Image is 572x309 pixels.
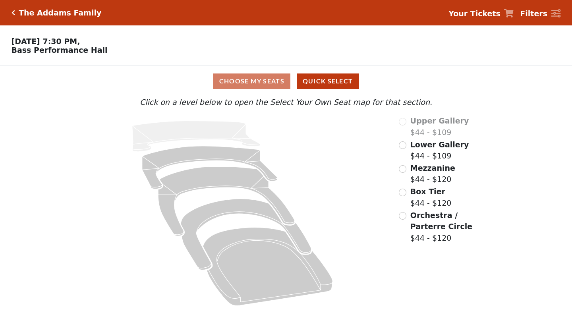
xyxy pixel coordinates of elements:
[132,121,260,152] path: Upper Gallery - Seats Available: 0
[203,227,332,305] path: Orchestra / Parterre Circle - Seats Available: 30
[410,162,455,185] label: $44 - $120
[297,73,359,89] button: Quick Select
[410,115,469,138] label: $44 - $109
[410,139,469,162] label: $44 - $109
[410,187,445,196] span: Box Tier
[410,186,452,209] label: $44 - $120
[410,116,469,125] span: Upper Gallery
[77,97,495,108] p: Click on a level below to open the Select Your Own Seat map for that section.
[12,10,15,15] a: Click here to go back to filters
[410,210,495,244] label: $44 - $120
[410,140,469,149] span: Lower Gallery
[448,9,500,18] strong: Your Tickets
[410,211,472,231] span: Orchestra / Parterre Circle
[410,164,455,172] span: Mezzanine
[142,146,278,189] path: Lower Gallery - Seats Available: 245
[19,8,101,17] h5: The Addams Family
[520,9,547,18] strong: Filters
[448,8,514,19] a: Your Tickets
[520,8,560,19] a: Filters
